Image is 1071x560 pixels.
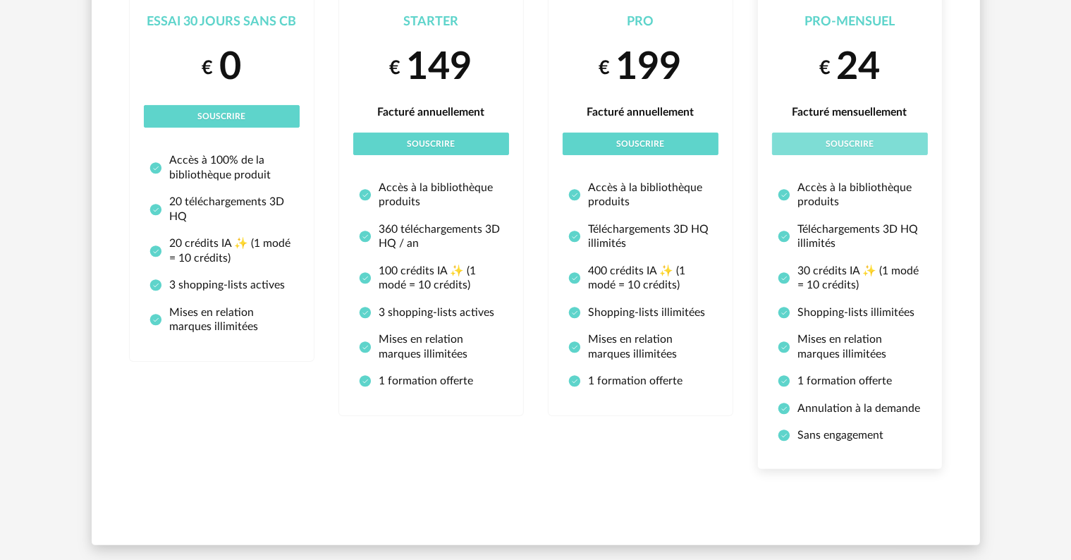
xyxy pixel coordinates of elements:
li: 3 shopping-lists actives [360,305,503,319]
li: 1 formation offerte [360,374,503,388]
li: 1 formation offerte [778,374,922,388]
li: Shopping-lists illimitées [569,305,712,319]
div: Pro [563,14,718,30]
small: € [389,56,400,80]
span: Facturé annuellement [377,106,484,118]
li: 360 téléchargements 3D HQ / an [360,222,503,251]
li: Accès à la bibliothèque produits [778,181,922,209]
li: 1 formation offerte [569,374,712,388]
li: Shopping-lists illimitées [778,305,922,319]
li: Accès à la bibliothèque produits [569,181,712,209]
li: Mises en relation marques illimitées [360,332,503,361]
div: Starter [353,14,509,30]
span: 24 [836,49,880,87]
button: Souscrire [772,133,928,155]
button: Souscrire [353,133,509,155]
li: Téléchargements 3D HQ illimités [569,222,712,251]
small: € [599,56,610,80]
button: Souscrire [563,133,718,155]
li: Accès à la bibliothèque produits [360,181,503,209]
small: € [819,56,831,80]
li: Annulation à la demande [778,401,922,415]
span: Souscrire [407,140,455,148]
li: Mises en relation marques illimitées [569,332,712,361]
li: 20 crédits IA ✨ (1 modé = 10 crédits) [150,236,293,265]
span: 199 [616,49,682,87]
li: 3 shopping-lists actives [150,278,293,292]
span: 149 [407,49,472,87]
span: Souscrire [826,140,874,148]
span: 0 [219,49,241,87]
li: 100 crédits IA ✨ (1 modé = 10 crédits) [360,264,503,293]
li: 400 crédits IA ✨ (1 modé = 10 crédits) [569,264,712,293]
li: Téléchargements 3D HQ illimités [778,222,922,251]
li: Sans engagement [778,428,922,442]
span: Souscrire [616,140,664,148]
button: Souscrire [144,105,300,128]
li: 20 téléchargements 3D HQ [150,195,293,224]
span: Souscrire [197,112,245,121]
li: Accès à 100% de la bibliothèque produit [150,153,293,182]
li: 30 crédits IA ✨ (1 modé = 10 crédits) [778,264,922,293]
div: Essai 30 jours sans CB [144,14,300,30]
span: Facturé mensuellement [792,106,907,118]
li: Mises en relation marques illimitées [150,305,293,334]
small: € [202,56,213,80]
li: Mises en relation marques illimitées [778,332,922,361]
span: Facturé annuellement [587,106,694,118]
div: Pro-Mensuel [772,14,928,30]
